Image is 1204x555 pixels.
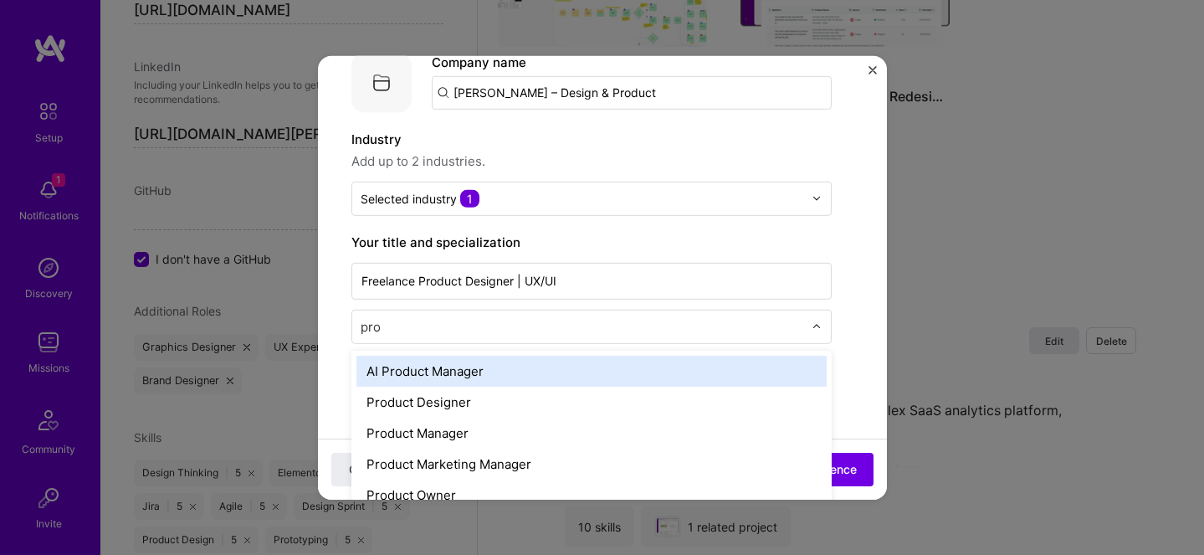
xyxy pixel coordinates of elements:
label: Your title and specialization [351,232,832,252]
input: Search for a company... [432,75,832,109]
img: drop icon [812,193,822,203]
label: Company name [432,54,526,69]
span: Add up to 2 industries. [351,151,832,171]
button: Close [331,453,398,486]
div: Product Manager [356,417,827,448]
button: Close [868,65,877,83]
img: Company logo [351,52,412,112]
div: Product Owner [356,479,827,510]
input: Role name [351,262,832,299]
div: AI Product Manager [356,355,827,386]
div: Product Designer [356,386,827,417]
span: Close [349,461,380,478]
div: Selected industry [361,189,479,207]
img: drop icon [812,321,822,331]
label: Industry [351,129,832,149]
span: 1 [460,189,479,207]
div: Product Marketing Manager [356,448,827,479]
